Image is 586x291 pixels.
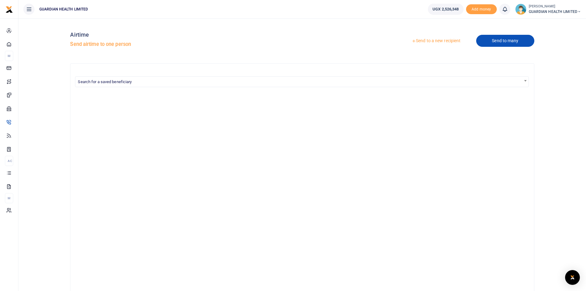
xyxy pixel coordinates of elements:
a: Send to a new recipient [396,35,476,46]
h4: Airtime [70,31,300,38]
a: UGX 2,526,348 [428,4,463,15]
h5: Send airtime to one person [70,41,300,47]
a: Add money [466,6,497,11]
div: Open Intercom Messenger [565,270,580,285]
span: Add money [466,4,497,14]
li: M [5,51,13,61]
span: Search for a saved beneficiary [78,79,132,84]
a: Send to many [476,35,534,47]
li: Toup your wallet [466,4,497,14]
span: GUARDIAN HEALTH LIMITED [37,6,90,12]
a: logo-small logo-large logo-large [6,7,13,11]
span: UGX 2,526,348 [433,6,459,12]
a: profile-user [PERSON_NAME] GUARDIAN HEALTH LIMITED [515,4,581,15]
li: Wallet ballance [425,4,466,15]
li: M [5,193,13,203]
span: Search for a saved beneficiary [75,77,528,86]
li: Ac [5,156,13,166]
img: profile-user [515,4,526,15]
img: logo-small [6,6,13,13]
span: GUARDIAN HEALTH LIMITED [529,9,581,14]
small: [PERSON_NAME] [529,4,581,9]
span: Search for a saved beneficiary [75,76,528,87]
